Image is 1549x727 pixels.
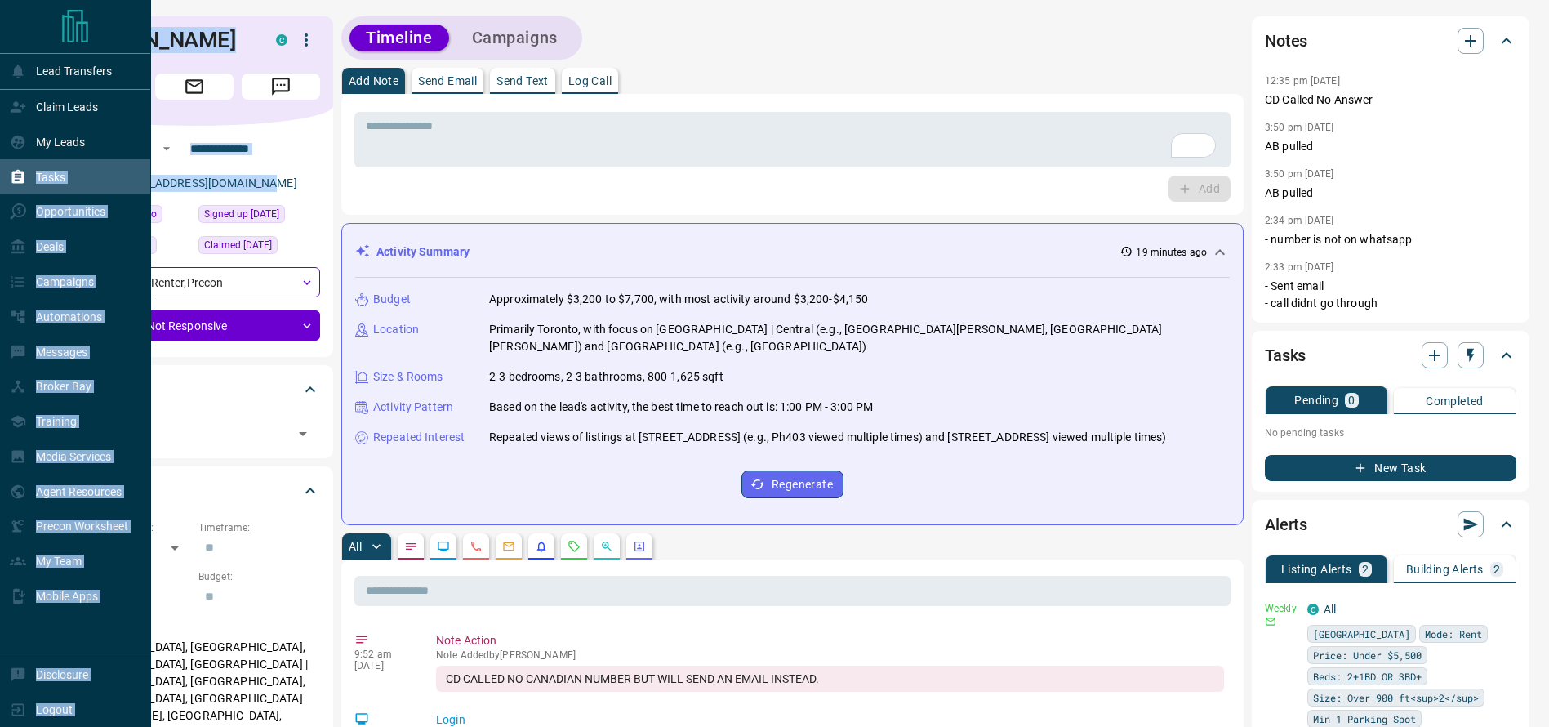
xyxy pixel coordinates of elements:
p: Repeated Interest [373,429,465,446]
p: 12:35 pm [DATE] [1265,75,1340,87]
p: 19 minutes ago [1136,245,1207,260]
p: Send Email [418,75,477,87]
svg: Agent Actions [633,540,646,553]
svg: Requests [568,540,581,553]
span: Email [155,74,234,100]
p: Timeframe: [198,520,320,535]
div: Not Responsive [69,310,320,341]
p: 0 [1348,395,1355,406]
p: - Sent email - call didnt go through [1265,278,1516,312]
textarea: To enrich screen reader interactions, please activate Accessibility in Grammarly extension settings [366,119,1219,161]
button: Open [292,422,314,445]
p: Based on the lead's activity, the best time to reach out is: 1:00 PM - 3:00 PM [489,399,873,416]
p: Building Alerts [1406,564,1484,575]
div: CD CALLED NO CANADIAN NUMBER BUT WILL SEND AN EMAIL INSTEAD. [436,666,1224,692]
p: 2:33 pm [DATE] [1265,261,1334,273]
svg: Lead Browsing Activity [437,540,450,553]
p: CD Called No Answer [1265,91,1516,109]
p: Activity Summary [376,243,470,261]
p: Pending [1294,395,1338,406]
div: Mon Mar 17 2025 [198,236,320,259]
p: Size & Rooms [373,368,443,386]
p: Send Text [496,75,549,87]
p: - number is not on whatsapp [1265,231,1516,248]
span: Price: Under $5,500 [1313,647,1422,663]
button: Timeline [349,25,449,51]
p: Add Note [349,75,398,87]
svg: Email [1265,616,1276,627]
span: Beds: 2+1BD OR 3BD+ [1313,668,1422,685]
button: Open [157,139,176,158]
svg: Notes [404,540,417,553]
p: Note Added by [PERSON_NAME] [436,649,1224,661]
div: Criteria [69,471,320,511]
p: Note Action [436,632,1224,649]
p: Log Call [568,75,612,87]
p: Budget: [198,569,320,584]
svg: Emails [502,540,515,553]
span: Signed up [DATE] [204,206,279,222]
div: Notes [1265,21,1516,60]
span: Size: Over 900 ft<sup>2</sup> [1313,689,1479,706]
h2: Notes [1265,28,1307,54]
a: [EMAIL_ADDRESS][DOMAIN_NAME] [113,176,297,190]
p: 2 [1493,564,1500,575]
p: Completed [1426,395,1484,407]
p: [DATE] [354,660,412,671]
button: Campaigns [456,25,574,51]
h2: Alerts [1265,511,1307,537]
p: All [349,541,362,552]
a: All [1324,603,1336,616]
svg: Listing Alerts [535,540,548,553]
h2: Tasks [1265,342,1306,368]
div: Activity Summary19 minutes ago [355,237,1230,267]
div: Tags [69,370,320,409]
svg: Opportunities [600,540,613,553]
p: 9:52 am [354,649,412,660]
p: 3:50 pm [DATE] [1265,168,1334,180]
p: Repeated views of listings at [STREET_ADDRESS] (e.g., Ph403 viewed multiple times) and [STREET_AD... [489,429,1167,446]
h1: [PERSON_NAME] [69,27,251,53]
span: Message [242,74,320,100]
p: Approximately $3,200 to $7,700, with most activity around $3,200-$4,150 [489,291,868,308]
p: Listing Alerts [1281,564,1352,575]
p: Location [373,321,419,338]
div: Tasks [1265,336,1516,375]
span: Claimed [DATE] [204,237,272,253]
p: AB pulled [1265,185,1516,202]
p: 2:34 pm [DATE] [1265,215,1334,226]
button: Regenerate [741,471,843,498]
p: Activity Pattern [373,399,453,416]
div: Renter , Precon [69,267,320,297]
button: New Task [1265,455,1516,481]
p: 2 [1362,564,1369,575]
p: 3:50 pm [DATE] [1265,122,1334,133]
div: condos.ca [1307,604,1319,615]
p: Areas Searched: [69,619,320,634]
span: Mode: Rent [1425,626,1482,642]
span: Min 1 Parking Spot [1313,711,1416,727]
span: [GEOGRAPHIC_DATA] [1313,626,1410,642]
div: Alerts [1265,505,1516,544]
p: Weekly [1265,601,1298,616]
p: Primarily Toronto, with focus on [GEOGRAPHIC_DATA] | Central (e.g., [GEOGRAPHIC_DATA][PERSON_NAME... [489,321,1230,355]
p: No pending tasks [1265,421,1516,445]
svg: Calls [470,540,483,553]
div: condos.ca [276,34,287,46]
p: 2-3 bedrooms, 2-3 bathrooms, 800-1,625 sqft [489,368,723,386]
p: Budget [373,291,411,308]
div: Mon Mar 08 2021 [198,205,320,228]
p: AB pulled [1265,138,1516,155]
